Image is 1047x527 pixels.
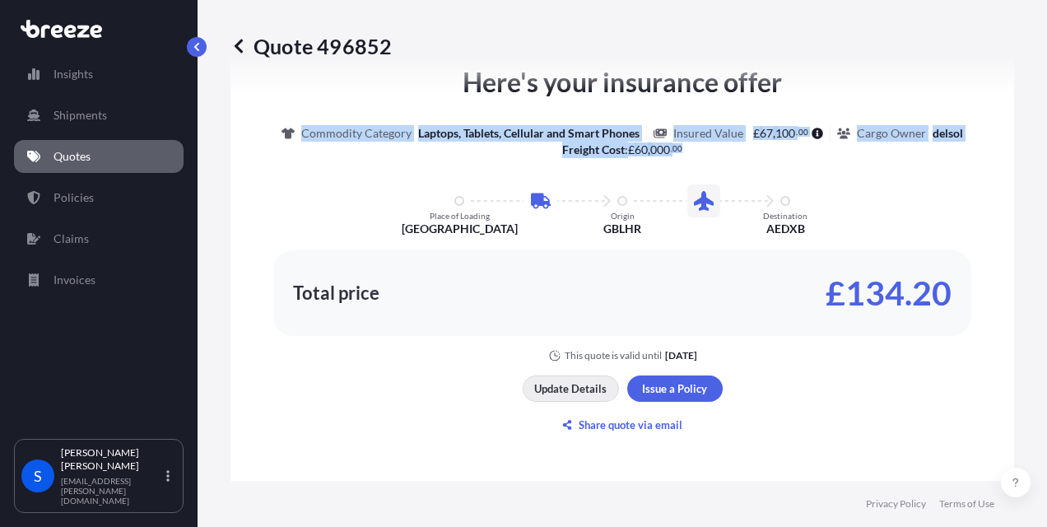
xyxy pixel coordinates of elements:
span: 00 [672,146,682,152]
span: , [773,128,775,139]
p: Invoices [54,272,95,288]
span: £ [628,144,635,156]
p: [GEOGRAPHIC_DATA] [402,221,518,237]
button: Issue a Policy [627,375,723,402]
p: £134.20 [826,280,952,306]
span: £ [753,128,760,139]
button: Share quote via email [523,412,723,438]
button: Update Details [523,375,619,402]
a: Invoices [14,263,184,296]
a: Claims [14,222,184,255]
p: [DATE] [665,349,697,362]
p: This quote is valid until [565,349,662,362]
p: Share quote via email [579,417,682,433]
p: [PERSON_NAME] [PERSON_NAME] [61,446,163,473]
p: Total price [293,285,379,301]
span: 000 [650,144,670,156]
p: Policies [54,189,94,206]
span: 67 [760,128,773,139]
p: Insights [54,66,93,82]
p: GBLHR [603,221,641,237]
p: Shipments [54,107,107,124]
p: Claims [54,231,89,247]
span: 60 [635,144,648,156]
a: Privacy Policy [866,497,926,511]
p: Origin [611,211,635,221]
b: Freight Cost [562,142,625,156]
p: delsol [933,125,963,142]
span: . [671,146,672,152]
p: [EMAIL_ADDRESS][PERSON_NAME][DOMAIN_NAME] [61,476,163,506]
a: Insights [14,58,184,91]
p: Insured Value [673,125,743,142]
p: : [562,142,683,158]
p: Cargo Owner [857,125,926,142]
p: Commodity Category [301,125,412,142]
p: Laptops, Tablets, Cellular and Smart Phones [418,125,640,142]
a: Shipments [14,99,184,132]
span: S [34,468,42,484]
span: . [796,129,798,135]
p: Quote 496852 [230,33,392,59]
span: , [648,144,650,156]
p: Destination [763,211,807,221]
a: Quotes [14,140,184,173]
a: Terms of Use [939,497,994,511]
span: 00 [798,129,808,135]
p: Quotes [54,148,91,165]
p: Issue a Policy [642,380,707,397]
p: Update Details [534,380,607,397]
p: AEDXB [766,221,805,237]
span: 100 [775,128,795,139]
a: Policies [14,181,184,214]
p: Place of Loading [430,211,490,221]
